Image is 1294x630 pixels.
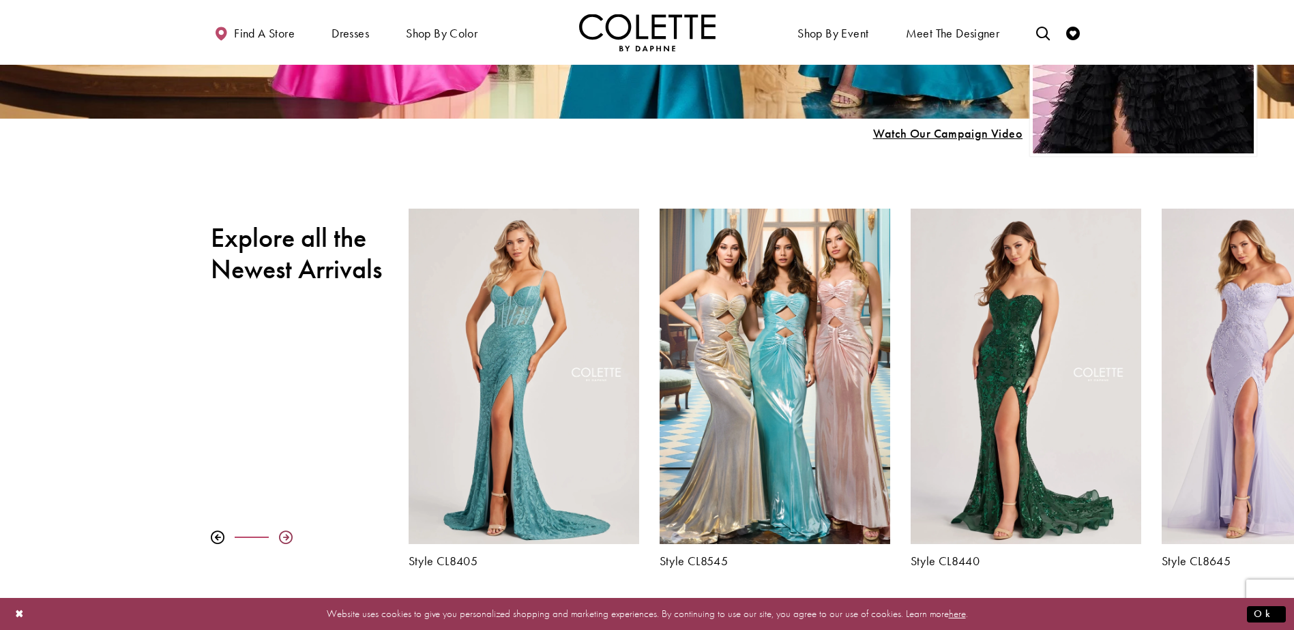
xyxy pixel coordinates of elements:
img: Colette by Daphne [579,14,716,51]
button: Submit Dialog [1247,605,1286,622]
a: Toggle search [1033,14,1053,51]
span: Shop by color [402,14,481,51]
span: Play Slide #15 Video [872,127,1023,140]
a: Visit Colette by Daphne Style No. CL8440 Page [911,209,1141,544]
a: Style CL8440 [911,554,1141,568]
span: Shop by color [406,27,477,40]
a: Style CL8545 [660,554,890,568]
a: Visit Colette by Daphne Style No. CL8405 Page [409,209,639,544]
div: Colette by Daphne Style No. CL8545 [649,198,900,578]
span: Dresses [328,14,372,51]
span: Find a store [234,27,295,40]
a: here [949,607,966,620]
div: Colette by Daphne Style No. CL8405 [398,198,649,578]
p: Website uses cookies to give you personalized shopping and marketing experiences. By continuing t... [98,605,1196,623]
span: Shop By Event [797,27,868,40]
span: Shop By Event [794,14,872,51]
h2: Explore all the Newest Arrivals [211,222,388,285]
a: Visit Home Page [579,14,716,51]
a: Find a store [211,14,298,51]
a: Visit Colette by Daphne Style No. CL8545 Page [660,209,890,544]
a: Style CL8405 [409,554,639,568]
a: Meet the designer [902,14,1003,51]
div: Colette by Daphne Style No. CL8440 [900,198,1151,578]
span: Meet the designer [906,27,1000,40]
button: Close Dialog [8,602,31,626]
span: Dresses [332,27,369,40]
a: Check Wishlist [1063,14,1083,51]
